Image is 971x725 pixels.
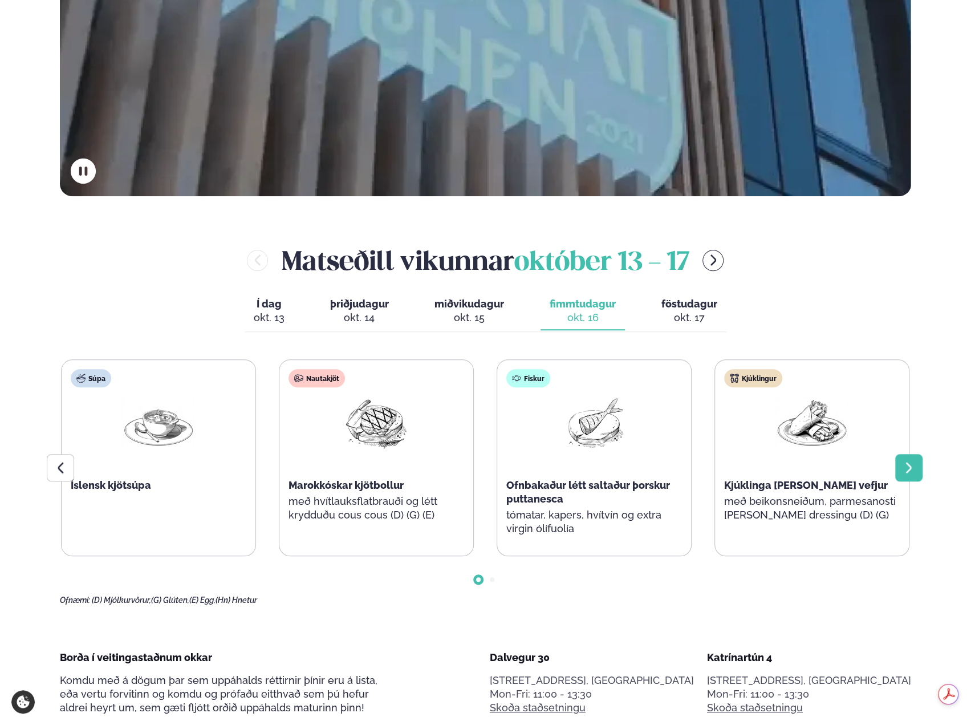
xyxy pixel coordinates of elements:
span: Í dag [254,297,285,311]
img: chicken.svg [730,374,739,383]
span: Ofnæmi: [60,596,90,605]
div: okt. 15 [434,311,504,325]
img: Wraps.png [775,396,848,449]
h2: Matseðill vikunnar [282,242,689,279]
img: soup.svg [76,374,86,383]
div: Nautakjöt [289,369,345,387]
div: Mon-Fri: 11:00 - 13:30 [707,687,911,701]
p: [STREET_ADDRESS], [GEOGRAPHIC_DATA] [490,674,694,687]
span: Marokkóskar kjötbollur [289,479,404,491]
span: Íslensk kjötsúpa [71,479,151,491]
p: [STREET_ADDRESS], [GEOGRAPHIC_DATA] [707,674,911,687]
div: Mon-Fri: 11:00 - 13:30 [490,687,694,701]
span: (G) Glúten, [151,596,189,605]
span: Go to slide 1 [476,577,481,582]
button: menu-btn-left [247,250,268,271]
span: (D) Mjólkurvörur, [92,596,151,605]
button: föstudagur okt. 17 [652,293,726,330]
a: Skoða staðsetningu [490,701,586,715]
span: Komdu með á dögum þar sem uppáhalds réttirnir þínir eru á lista, eða vertu forvitinn og komdu og ... [60,674,377,714]
img: beef.svg [294,374,303,383]
div: Fiskur [506,369,550,387]
span: fimmtudagur [550,298,616,310]
p: með beikonsneiðum, parmesanosti [PERSON_NAME] dressingu (D) (G) [724,495,900,522]
span: Borða í veitingastaðnum okkar [60,651,212,663]
span: (E) Egg, [189,596,216,605]
img: Beef-Meat.png [340,396,413,449]
p: með hvítlauksflatbrauði og létt krydduðu cous cous (D) (G) (E) [289,495,464,522]
span: föstudagur [661,298,717,310]
div: Katrínartún 4 [707,651,911,665]
button: menu-btn-right [702,250,724,271]
a: Cookie settings [11,690,35,714]
div: Dalvegur 30 [490,651,694,665]
a: Skoða staðsetningu [707,701,803,715]
button: Í dag okt. 13 [245,293,294,330]
button: þriðjudagur okt. 14 [321,293,398,330]
div: okt. 13 [254,311,285,325]
div: Súpa [71,369,111,387]
div: okt. 14 [330,311,389,325]
img: Soup.png [122,396,195,449]
img: fish.svg [512,374,521,383]
button: miðvikudagur okt. 15 [425,293,513,330]
span: þriðjudagur [330,298,389,310]
div: Kjúklingur [724,369,782,387]
span: Go to slide 2 [490,577,494,582]
div: okt. 17 [661,311,717,325]
span: miðvikudagur [434,298,504,310]
span: Kjúklinga [PERSON_NAME] vefjur [724,479,888,491]
div: okt. 16 [550,311,616,325]
span: (Hn) Hnetur [216,596,257,605]
span: október 13 - 17 [514,250,689,276]
button: fimmtudagur okt. 16 [541,293,625,330]
img: Fish.png [558,396,631,449]
p: tómatar, kapers, hvítvín og extra virgin ólífuolía [506,508,682,536]
span: Ofnbakaður létt saltaður þorskur puttanesca [506,479,670,505]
